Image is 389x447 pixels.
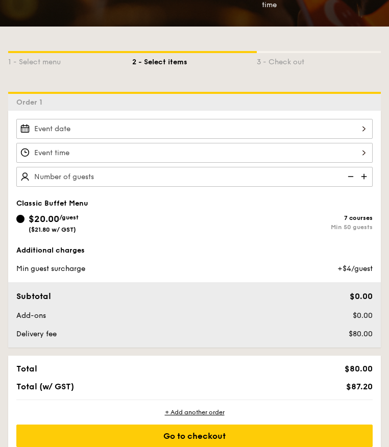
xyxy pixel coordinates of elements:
[132,53,256,67] div: 2 - Select items
[8,53,132,67] div: 1 - Select menu
[353,311,373,320] span: $0.00
[16,215,25,223] input: $20.00/guest($21.80 w/ GST)7 coursesMin 50 guests
[350,291,373,301] span: $0.00
[195,214,373,221] div: 7 courses
[16,408,373,416] div: + Add another order
[16,330,57,338] span: Delivery fee
[257,53,381,67] div: 3 - Check out
[16,264,85,273] span: Min guest surcharge
[345,364,373,374] span: $80.00
[337,264,373,273] span: +$4/guest
[16,245,373,256] div: Additional charges
[16,167,373,187] input: Number of guests
[29,226,76,233] span: ($21.80 w/ GST)
[16,119,373,139] input: Event date
[16,364,37,374] span: Total
[342,167,357,186] img: icon-reduce.1d2dbef1.svg
[16,199,88,208] span: Classic Buffet Menu
[16,382,74,391] span: Total (w/ GST)
[16,425,373,447] div: Go to checkout
[349,330,373,338] span: $80.00
[29,213,59,225] span: $20.00
[195,224,373,231] div: Min 50 guests
[16,143,373,163] input: Event time
[346,382,373,391] span: $87.20
[16,311,46,320] span: Add-ons
[16,98,46,107] span: Order 1
[357,167,373,186] img: icon-add.58712e84.svg
[59,214,79,221] span: /guest
[16,291,51,301] span: Subtotal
